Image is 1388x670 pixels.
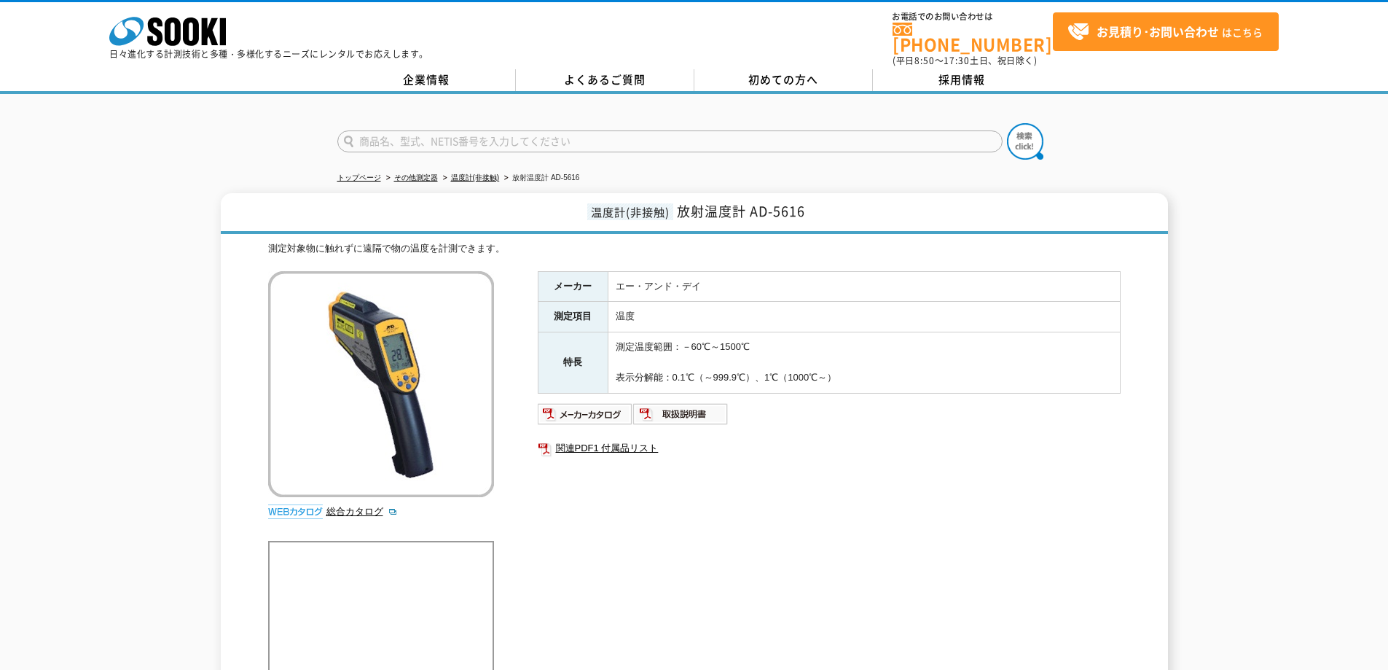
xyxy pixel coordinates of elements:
[873,69,1051,91] a: 採用情報
[501,171,579,186] li: 放射温度計 AD-5616
[748,71,818,87] span: 初めての方へ
[268,271,494,497] img: 放射温度計 AD-5616
[893,23,1053,52] a: [PHONE_NUMBER]
[538,412,633,423] a: メーカーカタログ
[451,174,500,182] a: 温度計(非接触)
[944,54,970,67] span: 17:30
[1067,21,1263,43] span: はこちら
[1097,23,1219,40] strong: お見積り･お問い合わせ
[538,332,608,393] th: 特長
[633,402,729,426] img: 取扱説明書
[326,506,398,517] a: 総合カタログ
[587,203,673,220] span: 温度計(非接触)
[893,12,1053,21] span: お電話でのお問い合わせは
[538,302,608,332] th: 測定項目
[608,332,1120,393] td: 測定温度範囲：－60℃～1500℃ 表示分解能：0.1℃（～999.9℃）、1℃（1000℃～）
[608,271,1120,302] td: エー・アンド・デイ
[268,241,1121,257] div: 測定対象物に触れずに遠隔で物の温度を計測できます。
[1053,12,1279,51] a: お見積り･お問い合わせはこちら
[538,439,1121,458] a: 関連PDF1 付属品リスト
[633,412,729,423] a: 取扱説明書
[538,271,608,302] th: メーカー
[893,54,1037,67] span: (平日 ～ 土日、祝日除く)
[516,69,694,91] a: よくあるご質問
[109,50,428,58] p: 日々進化する計測技術と多種・多様化するニーズにレンタルでお応えします。
[1007,123,1043,160] img: btn_search.png
[608,302,1120,332] td: 温度
[337,174,381,182] a: トップページ
[677,201,805,221] span: 放射温度計 AD-5616
[914,54,935,67] span: 8:50
[694,69,873,91] a: 初めての方へ
[337,131,1003,152] input: 商品名、型式、NETIS番号を入力してください
[268,505,323,519] img: webカタログ
[538,402,633,426] img: メーカーカタログ
[337,69,516,91] a: 企業情報
[394,174,438,182] a: その他測定器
